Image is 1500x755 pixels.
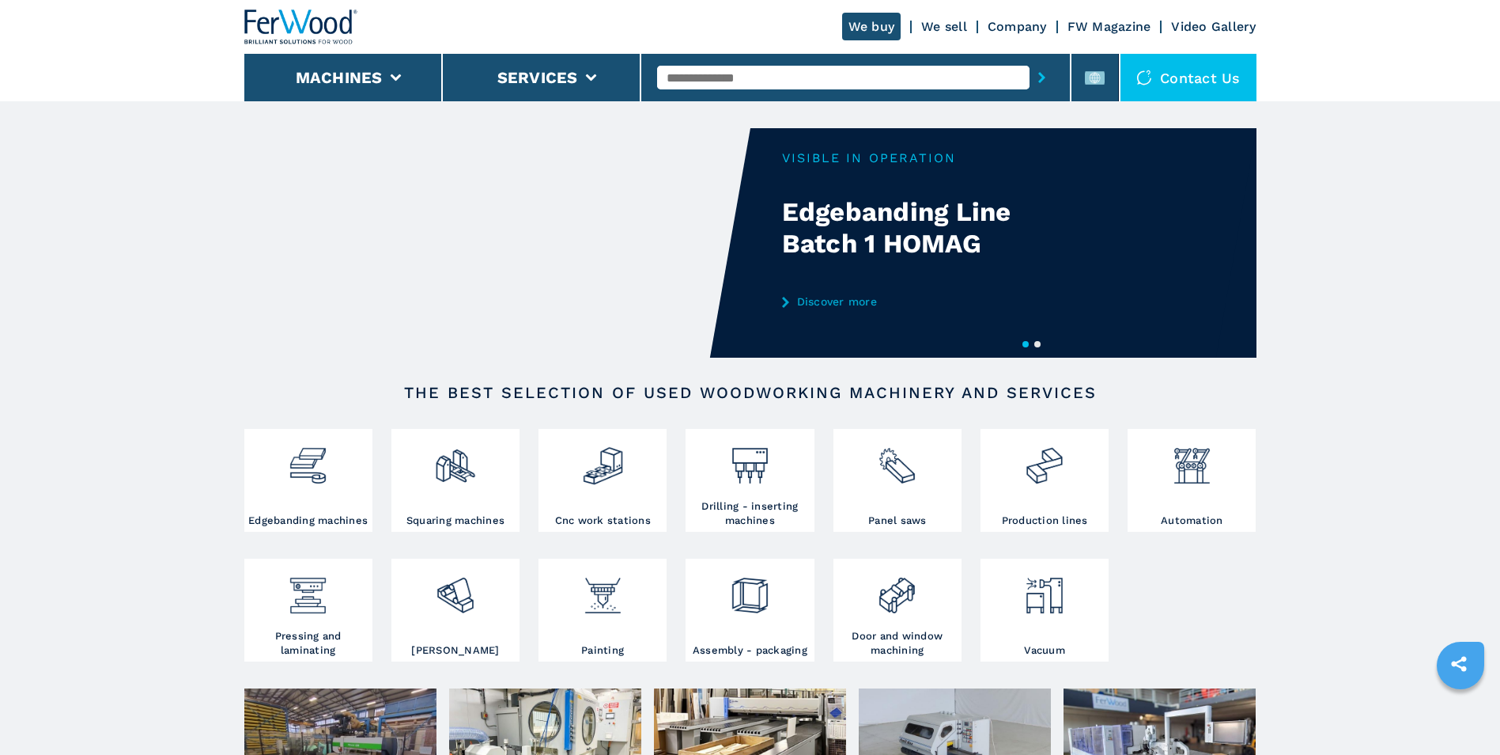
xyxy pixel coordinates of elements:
a: Company [988,19,1047,34]
h3: Panel saws [868,514,927,528]
img: automazione.png [1171,433,1213,487]
a: We buy [842,13,901,40]
div: Contact us [1120,54,1256,101]
a: Production lines [980,429,1109,532]
h3: Pressing and laminating [248,629,368,658]
a: Video Gallery [1171,19,1256,34]
img: foratrici_inseritrici_2.png [729,433,771,487]
a: Pressing and laminating [244,559,372,662]
img: Ferwood [244,9,358,44]
a: FW Magazine [1067,19,1151,34]
button: submit-button [1030,59,1054,96]
h3: [PERSON_NAME] [411,643,499,658]
a: Door and window machining [833,559,962,662]
img: montaggio_imballaggio_2.png [729,563,771,617]
img: sezionatrici_2.png [876,433,918,487]
img: bordatrici_1.png [287,433,329,487]
a: Drilling - inserting machines [686,429,814,532]
img: levigatrici_2.png [434,563,476,617]
h3: Edgebanding machines [248,514,368,528]
img: aspirazione_1.png [1023,563,1065,617]
h3: Assembly - packaging [693,643,807,658]
button: Machines [296,68,383,87]
h3: Automation [1161,514,1223,528]
a: Cnc work stations [538,429,667,532]
img: verniciatura_1.png [582,563,624,617]
img: linee_di_produzione_2.png [1023,433,1065,487]
a: Squaring machines [391,429,520,532]
video: Your browser does not support the video tag. [244,128,750,358]
h3: Vacuum [1024,643,1065,658]
a: Vacuum [980,559,1109,662]
h3: Drilling - inserting machines [690,499,810,528]
h3: Door and window machining [837,629,958,658]
button: 1 [1022,341,1029,347]
a: [PERSON_NAME] [391,559,520,662]
img: pressa-strettoia.png [287,563,329,617]
iframe: Chat [1433,684,1488,743]
img: centro_di_lavoro_cnc_2.png [582,433,624,487]
a: We sell [921,19,967,34]
a: Edgebanding machines [244,429,372,532]
h3: Cnc work stations [555,514,651,528]
img: Contact us [1136,70,1152,85]
a: Assembly - packaging [686,559,814,662]
a: Automation [1128,429,1256,532]
img: squadratrici_2.png [434,433,476,487]
h3: Production lines [1002,514,1088,528]
a: Discover more [782,295,1092,308]
a: Panel saws [833,429,962,532]
a: Painting [538,559,667,662]
h2: The best selection of used woodworking machinery and services [295,383,1206,402]
a: sharethis [1439,644,1479,684]
button: Services [497,68,578,87]
button: 2 [1034,341,1041,347]
h3: Squaring machines [406,514,504,528]
img: lavorazione_porte_finestre_2.png [876,563,918,617]
h3: Painting [581,643,624,658]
